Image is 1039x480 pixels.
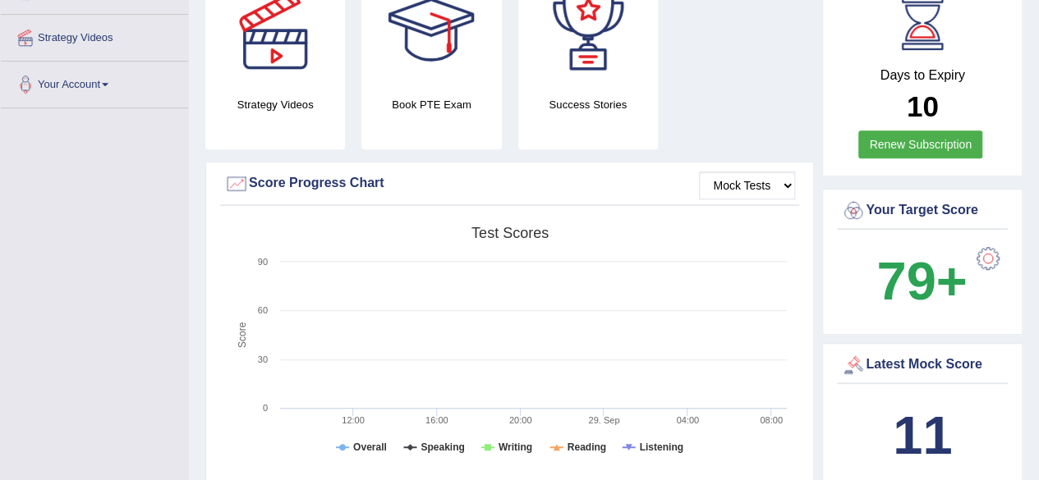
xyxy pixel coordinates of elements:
[841,68,1004,83] h4: Days to Expiry
[640,441,683,453] tspan: Listening
[907,90,939,122] b: 10
[893,405,952,465] b: 11
[841,199,1004,223] div: Your Target Score
[841,353,1004,377] div: Latest Mock Score
[518,96,658,113] h4: Success Stories
[425,415,448,425] text: 16:00
[237,322,248,348] tspan: Score
[353,441,387,453] tspan: Overall
[361,96,501,113] h4: Book PTE Exam
[1,62,188,103] a: Your Account
[568,441,606,453] tspan: Reading
[258,305,268,315] text: 60
[258,354,268,364] text: 30
[258,257,268,267] text: 90
[471,225,549,241] tspan: Test scores
[224,171,795,196] div: Score Progress Chart
[1,15,188,56] a: Strategy Videos
[342,415,365,425] text: 12:00
[588,415,619,425] tspan: 29. Sep
[499,441,532,453] tspan: Writing
[509,415,532,425] text: 20:00
[263,403,268,413] text: 0
[421,441,464,453] tspan: Speaking
[858,130,982,158] a: Renew Subscription
[876,251,967,311] b: 79+
[676,415,699,425] text: 04:00
[205,96,345,113] h4: Strategy Videos
[760,415,783,425] text: 08:00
